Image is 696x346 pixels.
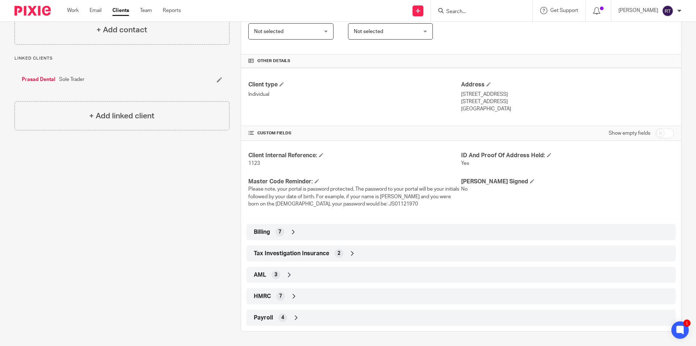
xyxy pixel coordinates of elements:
a: Clients [112,7,129,14]
h4: Client type [248,81,461,89]
label: Show empty fields [609,130,650,137]
span: Get Support [550,8,578,13]
p: [STREET_ADDRESS] [461,91,674,98]
p: [STREET_ADDRESS] [461,98,674,105]
h4: + Add linked client [89,110,154,122]
a: Reports [163,7,181,14]
span: No [461,187,468,192]
p: [PERSON_NAME] [618,7,658,14]
p: [GEOGRAPHIC_DATA] [461,105,674,113]
h4: Master Code Reminder: [248,178,461,186]
span: 3 [274,271,277,278]
h4: [PERSON_NAME] Signed [461,178,674,186]
h4: Address [461,81,674,89]
p: Individual [248,91,461,98]
h4: + Add contact [96,24,147,36]
a: Work [67,7,79,14]
p: Linked clients [14,56,229,61]
span: 2 [337,250,340,257]
span: HMRC [254,293,271,300]
a: Team [140,7,152,14]
h4: CUSTOM FIELDS [248,130,461,136]
span: Sole Trader [59,76,84,83]
span: Tax Investigation Insurance [254,250,329,257]
span: Billing [254,228,270,236]
div: 1 [683,319,691,327]
span: Not selected [354,29,383,34]
span: AML [254,271,266,279]
span: Please note, your portal is password protected. The password to your portal will be your initials... [248,187,459,207]
span: Payroll [254,314,273,322]
a: Email [90,7,101,14]
span: 1123 [248,161,260,166]
h4: ID And Proof Of Address Held: [461,152,674,159]
span: Other details [257,58,290,64]
span: 7 [278,228,281,236]
h4: Client Internal Reference: [248,152,461,159]
img: svg%3E [662,5,674,17]
span: Not selected [254,29,283,34]
span: 4 [281,314,284,321]
input: Search [446,9,511,15]
a: Prasad Dental [22,76,55,83]
img: Pixie [14,6,51,16]
span: 7 [279,293,282,300]
span: Yes [461,161,469,166]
